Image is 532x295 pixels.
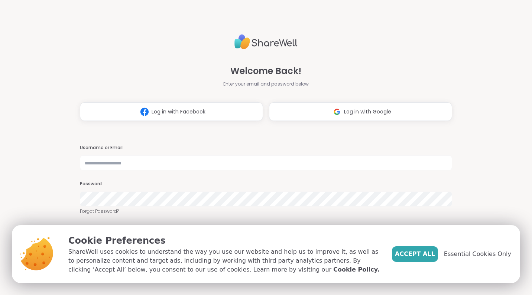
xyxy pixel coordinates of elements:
button: Accept All [392,246,438,262]
img: ShareWell Logomark [330,105,344,119]
h3: Username or Email [80,145,452,151]
button: Log in with Facebook [80,102,263,121]
p: ShareWell uses cookies to understand the way you use our website and help us to improve it, as we... [68,247,380,274]
a: Cookie Policy. [333,265,379,274]
span: Log in with Facebook [152,108,205,116]
a: Forgot Password? [80,208,452,215]
button: Log in with Google [269,102,452,121]
span: Essential Cookies Only [444,250,511,259]
img: ShareWell Logo [234,31,298,52]
span: Accept All [395,250,435,259]
p: Cookie Preferences [68,234,380,247]
h3: Password [80,181,452,187]
img: ShareWell Logomark [137,105,152,119]
span: Log in with Google [344,108,391,116]
span: Enter your email and password below [223,81,309,87]
span: Welcome Back! [230,64,301,78]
